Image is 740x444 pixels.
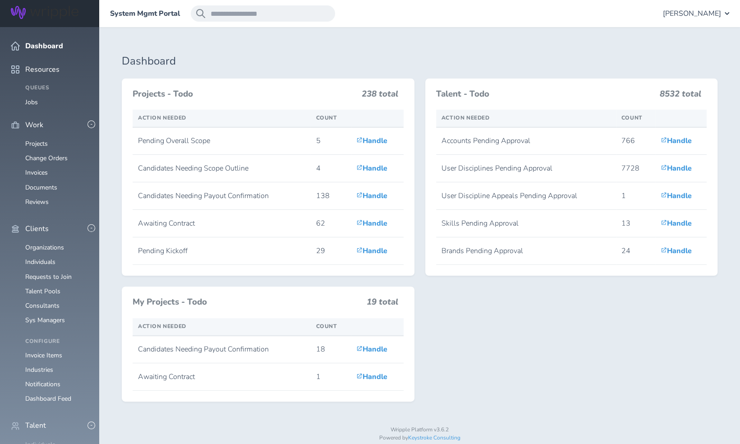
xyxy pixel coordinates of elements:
a: Sys Managers [25,316,65,324]
a: Handle [356,372,387,382]
span: Action Needed [138,323,186,330]
button: - [87,224,95,232]
td: 1 [310,363,350,391]
span: Clients [25,225,49,233]
h4: Configure [25,338,88,345]
span: Dashboard [25,42,63,50]
p: Wripple Platform v3.6.2 [122,427,717,433]
td: 4 [310,155,350,182]
span: Count [621,114,643,121]
td: Pending Kickoff [133,237,310,265]
a: Talent Pools [25,287,60,296]
td: 24 [616,237,655,265]
td: User Disciplines Pending Approval [436,155,616,182]
td: 138 [310,182,350,210]
button: [PERSON_NAME] [663,5,729,22]
span: Action Needed [138,114,186,121]
span: Resources [25,65,60,74]
td: Accounts Pending Approval [436,127,616,155]
a: Handle [661,191,692,201]
td: Skills Pending Approval [436,210,616,237]
a: Requests to Join [25,273,72,281]
a: Handle [356,136,387,146]
a: Change Orders [25,154,68,162]
a: Handle [356,246,387,256]
a: Industries [25,365,53,374]
td: Pending Overall Scope [133,127,310,155]
span: Count [316,323,337,330]
a: Handle [661,218,692,228]
button: - [87,421,95,429]
td: Brands Pending Approval [436,237,616,265]
td: Candidates Needing Payout Confirmation [133,336,310,363]
a: Keystroke Consulting [408,434,460,441]
td: User Discipline Appeals Pending Approval [436,182,616,210]
td: Candidates Needing Payout Confirmation [133,182,310,210]
a: Documents [25,183,57,192]
a: Invoices [25,168,48,177]
a: Handle [356,191,387,201]
h1: Dashboard [122,55,717,68]
span: Talent [25,421,46,430]
button: - [87,120,95,128]
td: 7728 [616,155,655,182]
p: Powered by [122,435,717,441]
a: Reviews [25,198,49,206]
span: Work [25,121,43,129]
a: System Mgmt Portal [110,9,180,18]
a: Projects [25,139,48,148]
h4: Queues [25,85,88,91]
span: Count [316,114,337,121]
span: Action Needed [441,114,490,121]
td: 62 [310,210,350,237]
a: Handle [356,218,387,228]
a: Consultants [25,301,60,310]
h3: Projects - Todo [133,89,356,99]
td: Awaiting Contract [133,363,310,391]
td: 18 [310,336,350,363]
span: [PERSON_NAME] [663,9,721,18]
td: 13 [616,210,655,237]
h3: Talent - Todo [436,89,655,99]
h3: 19 total [367,297,398,311]
h3: 238 total [362,89,398,103]
a: Invoice Items [25,351,62,360]
td: 766 [616,127,655,155]
td: Awaiting Contract [133,210,310,237]
a: Handle [661,163,692,173]
a: Individuals [25,258,55,266]
a: Jobs [25,98,38,106]
a: Handle [356,344,387,354]
h3: My Projects - Todo [133,297,361,307]
a: Handle [661,136,692,146]
a: Notifications [25,380,60,388]
td: 1 [616,182,655,210]
a: Handle [356,163,387,173]
td: 29 [310,237,350,265]
td: 5 [310,127,350,155]
a: Dashboard Feed [25,394,71,403]
a: Organizations [25,243,64,252]
h3: 8532 total [660,89,701,103]
img: Wripple [11,6,78,19]
a: Handle [661,246,692,256]
td: Candidates Needing Scope Outline [133,155,310,182]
